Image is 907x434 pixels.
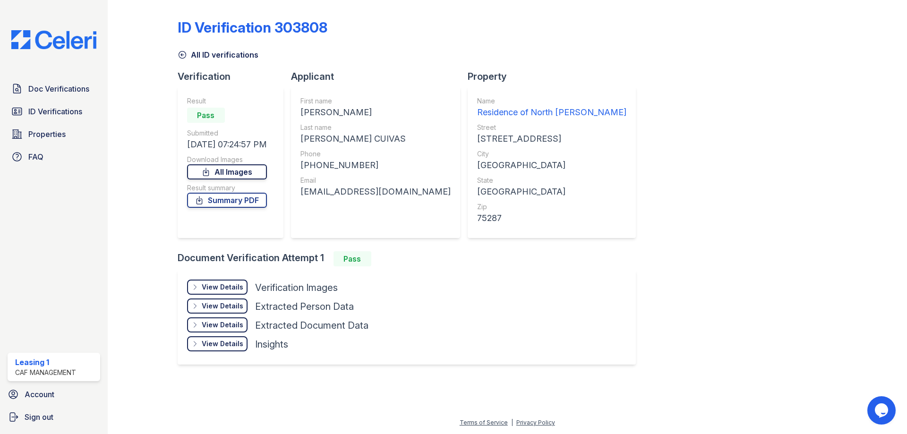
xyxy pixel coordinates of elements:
div: Email [300,176,451,185]
div: Pass [334,251,371,266]
a: FAQ [8,147,100,166]
span: Sign out [25,411,53,423]
div: Phone [300,149,451,159]
span: ID Verifications [28,106,82,117]
div: Zip [477,202,626,212]
div: [GEOGRAPHIC_DATA] [477,185,626,198]
div: Residence of North [PERSON_NAME] [477,106,626,119]
div: City [477,149,626,159]
div: | [511,419,513,426]
div: Submitted [187,128,267,138]
a: ID Verifications [8,102,100,121]
div: View Details [202,339,243,349]
div: [PHONE_NUMBER] [300,159,451,172]
span: Doc Verifications [28,83,89,94]
div: Property [468,70,643,83]
div: Result summary [187,183,267,193]
div: [PERSON_NAME] [300,106,451,119]
div: Pass [187,108,225,123]
a: Summary PDF [187,193,267,208]
div: [PERSON_NAME] CUIVAS [300,132,451,145]
div: Download Images [187,155,267,164]
a: Doc Verifications [8,79,100,98]
div: [STREET_ADDRESS] [477,132,626,145]
div: First name [300,96,451,106]
div: ID Verification 303808 [178,19,327,36]
div: View Details [202,282,243,292]
div: Document Verification Attempt 1 [178,251,643,266]
div: Verification Images [255,281,338,294]
div: Name [477,96,626,106]
span: FAQ [28,151,43,162]
div: Street [477,123,626,132]
div: CAF Management [15,368,76,377]
div: Applicant [291,70,468,83]
a: All ID verifications [178,49,258,60]
a: All Images [187,164,267,179]
iframe: chat widget [867,396,898,425]
div: Last name [300,123,451,132]
div: Leasing 1 [15,357,76,368]
div: State [477,176,626,185]
div: Verification [178,70,291,83]
a: Account [4,385,104,404]
div: [GEOGRAPHIC_DATA] [477,159,626,172]
div: View Details [202,320,243,330]
div: Insights [255,338,288,351]
div: Result [187,96,267,106]
span: Account [25,389,54,400]
a: Sign out [4,408,104,426]
div: View Details [202,301,243,311]
img: CE_Logo_Blue-a8612792a0a2168367f1c8372b55b34899dd931a85d93a1a3d3e32e68fde9ad4.png [4,30,104,49]
span: Properties [28,128,66,140]
a: Name Residence of North [PERSON_NAME] [477,96,626,119]
a: Terms of Service [460,419,508,426]
div: [DATE] 07:24:57 PM [187,138,267,151]
div: 75287 [477,212,626,225]
a: Properties [8,125,100,144]
div: [EMAIL_ADDRESS][DOMAIN_NAME] [300,185,451,198]
div: Extracted Document Data [255,319,368,332]
a: Privacy Policy [516,419,555,426]
div: Extracted Person Data [255,300,354,313]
